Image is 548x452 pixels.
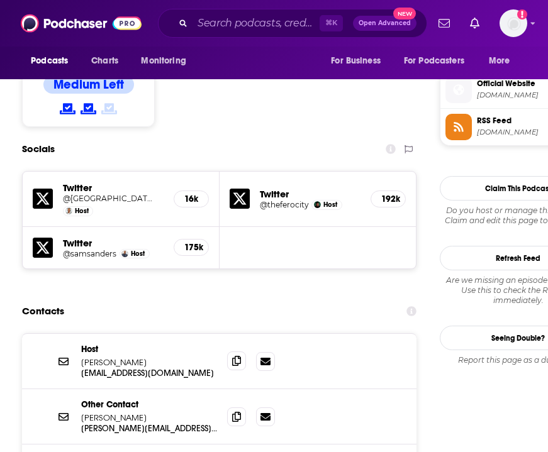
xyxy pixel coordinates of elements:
[83,49,126,73] a: Charts
[314,201,321,208] img: Saeed Jones
[353,16,417,31] button: Open AdvancedNew
[393,8,416,19] span: New
[517,9,527,19] svg: Add a profile image
[158,9,427,38] div: Search podcasts, credits, & more...
[21,11,142,35] img: Podchaser - Follow, Share and Rate Podcasts
[184,242,198,253] h5: 175k
[465,13,484,34] a: Show notifications dropdown
[489,52,510,70] span: More
[132,49,202,73] button: open menu
[184,194,198,204] h5: 16k
[131,250,145,258] span: Host
[22,49,84,73] button: open menu
[381,194,395,204] h5: 192k
[81,344,217,355] p: Host
[323,201,337,209] span: Host
[193,13,320,33] input: Search podcasts, credits, & more...
[63,249,116,258] a: @samsanders
[63,237,163,249] h5: Twitter
[260,188,361,200] h5: Twitter
[91,52,118,70] span: Charts
[53,77,124,92] h4: Medium Left
[75,207,89,215] span: Host
[433,13,455,34] a: Show notifications dropdown
[31,52,68,70] span: Podcasts
[81,357,217,368] p: [PERSON_NAME]
[81,423,217,434] p: [PERSON_NAME][EMAIL_ADDRESS][PERSON_NAME][DOMAIN_NAME]
[404,52,464,70] span: For Podcasters
[480,49,526,73] button: open menu
[500,9,527,37] span: Logged in as jennarohl
[63,182,163,194] h5: Twitter
[141,52,186,70] span: Monitoring
[331,52,381,70] span: For Business
[22,137,55,161] h2: Socials
[396,49,483,73] button: open menu
[260,200,309,209] a: @theferocity
[81,412,217,423] p: [PERSON_NAME]
[65,207,72,214] img: Zach Stafford
[500,9,527,37] button: Show profile menu
[500,9,527,37] img: User Profile
[359,20,411,26] span: Open Advanced
[81,399,217,410] p: Other Contact
[22,299,64,323] h2: Contacts
[121,250,128,257] img: Sam Sanders
[63,194,154,203] a: @[GEOGRAPHIC_DATA]
[81,368,217,378] p: [EMAIL_ADDRESS][DOMAIN_NAME]
[320,15,343,31] span: ⌘ K
[322,49,396,73] button: open menu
